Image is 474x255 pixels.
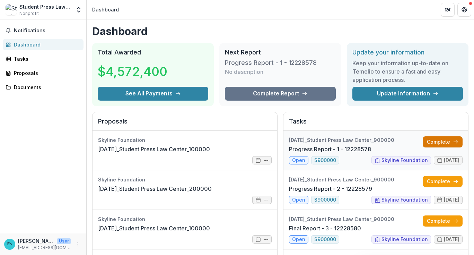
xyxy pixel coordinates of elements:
[92,6,119,13] div: Dashboard
[14,55,78,62] div: Tasks
[423,176,463,187] a: Complete
[289,224,361,232] a: Final Report - 3 - 12228580
[19,10,39,17] span: Nonprofit
[6,4,17,15] img: Student Press Law Center
[352,87,463,101] a: Update Information
[7,242,12,246] div: Elizabeth Dickson <edickson@splc.org>
[18,245,71,251] p: [EMAIL_ADDRESS][DOMAIN_NAME]
[3,67,84,79] a: Proposals
[98,185,212,193] a: [DATE]_Student Press Law Center_200000
[3,82,84,93] a: Documents
[74,240,82,248] button: More
[14,84,78,91] div: Documents
[423,136,463,147] a: Complete
[457,3,471,17] button: Get Help
[289,145,371,153] a: Progress Report - 1 - 12228578
[441,3,455,17] button: Partners
[98,224,210,232] a: [DATE]_Student Press Law Center_100000
[3,53,84,65] a: Tasks
[98,118,272,131] h2: Proposals
[74,3,84,17] button: Open entity switcher
[98,49,208,56] h2: Total Awarded
[57,238,71,244] p: User
[289,118,463,131] h2: Tasks
[225,87,335,101] a: Complete Report
[14,69,78,77] div: Proposals
[14,28,81,34] span: Notifications
[98,87,208,101] button: See All Payments
[98,145,210,153] a: [DATE]_Student Press Law Center_100000
[225,68,263,76] p: No description
[92,25,468,37] h1: Dashboard
[14,41,78,48] div: Dashboard
[3,25,84,36] button: Notifications
[19,3,71,10] div: Student Press Law Center
[18,237,54,245] p: [PERSON_NAME] <[EMAIL_ADDRESS][DOMAIN_NAME]>
[89,5,122,15] nav: breadcrumb
[98,62,167,81] h3: $4,572,400
[3,39,84,50] a: Dashboard
[225,49,335,56] h2: Next Report
[225,59,317,67] h3: Progress Report - 1 - 12228578
[289,185,372,193] a: Progress Report - 2 - 12228579
[352,59,463,84] h3: Keep your information up-to-date on Temelio to ensure a fast and easy application process.
[352,49,463,56] h2: Update your information
[423,215,463,227] a: Complete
